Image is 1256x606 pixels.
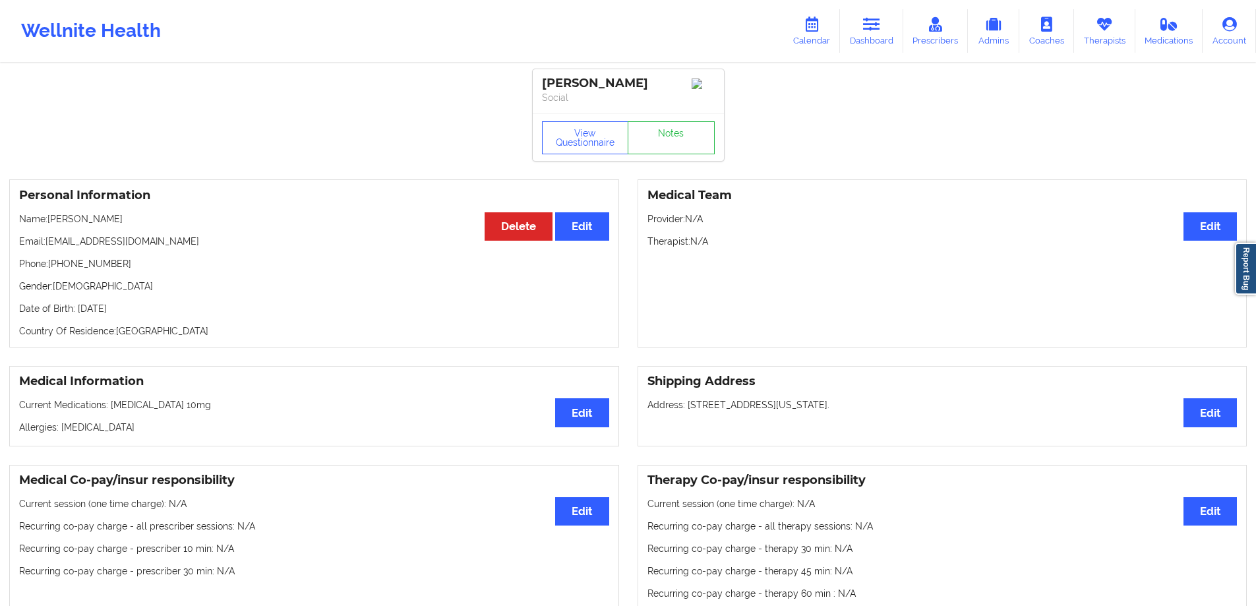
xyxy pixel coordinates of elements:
p: Recurring co-pay charge - therapy 60 min : N/A [647,587,1238,600]
p: Date of Birth: [DATE] [19,302,609,315]
button: Delete [485,212,553,241]
h3: Medical Co-pay/insur responsibility [19,473,609,488]
a: Report Bug [1235,243,1256,295]
a: Prescribers [903,9,969,53]
button: Edit [555,497,609,526]
h3: Therapy Co-pay/insur responsibility [647,473,1238,488]
button: Edit [555,212,609,241]
p: Country Of Residence: [GEOGRAPHIC_DATA] [19,324,609,338]
button: Edit [555,398,609,427]
p: Phone: [PHONE_NUMBER] [19,257,609,270]
p: Provider: N/A [647,212,1238,226]
p: Address: [STREET_ADDRESS][US_STATE]. [647,398,1238,411]
p: Gender: [DEMOGRAPHIC_DATA] [19,280,609,293]
p: Current Medications: [MEDICAL_DATA] 10mg [19,398,609,411]
a: Dashboard [840,9,903,53]
p: Recurring co-pay charge - therapy 45 min : N/A [647,564,1238,578]
a: Admins [968,9,1019,53]
button: Edit [1183,398,1237,427]
h3: Shipping Address [647,374,1238,389]
a: Calendar [783,9,840,53]
p: Social [542,91,715,104]
img: Image%2Fplaceholer-image.png [692,78,715,89]
p: Recurring co-pay charge - all therapy sessions : N/A [647,520,1238,533]
a: Coaches [1019,9,1074,53]
p: Current session (one time charge): N/A [19,497,609,510]
button: View Questionnaire [542,121,629,154]
p: Recurring co-pay charge - prescriber 30 min : N/A [19,564,609,578]
p: Recurring co-pay charge - therapy 30 min : N/A [647,542,1238,555]
button: Edit [1183,497,1237,526]
a: Medications [1135,9,1203,53]
p: Recurring co-pay charge - all prescriber sessions : N/A [19,520,609,533]
h3: Personal Information [19,188,609,203]
a: Notes [628,121,715,154]
h3: Medical Team [647,188,1238,203]
div: [PERSON_NAME] [542,76,715,91]
p: Recurring co-pay charge - prescriber 10 min : N/A [19,542,609,555]
p: Email: [EMAIL_ADDRESS][DOMAIN_NAME] [19,235,609,248]
a: Account [1203,9,1256,53]
p: Allergies: [MEDICAL_DATA] [19,421,609,434]
p: Name: [PERSON_NAME] [19,212,609,226]
p: Therapist: N/A [647,235,1238,248]
button: Edit [1183,212,1237,241]
h3: Medical Information [19,374,609,389]
p: Current session (one time charge): N/A [647,497,1238,510]
a: Therapists [1074,9,1135,53]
